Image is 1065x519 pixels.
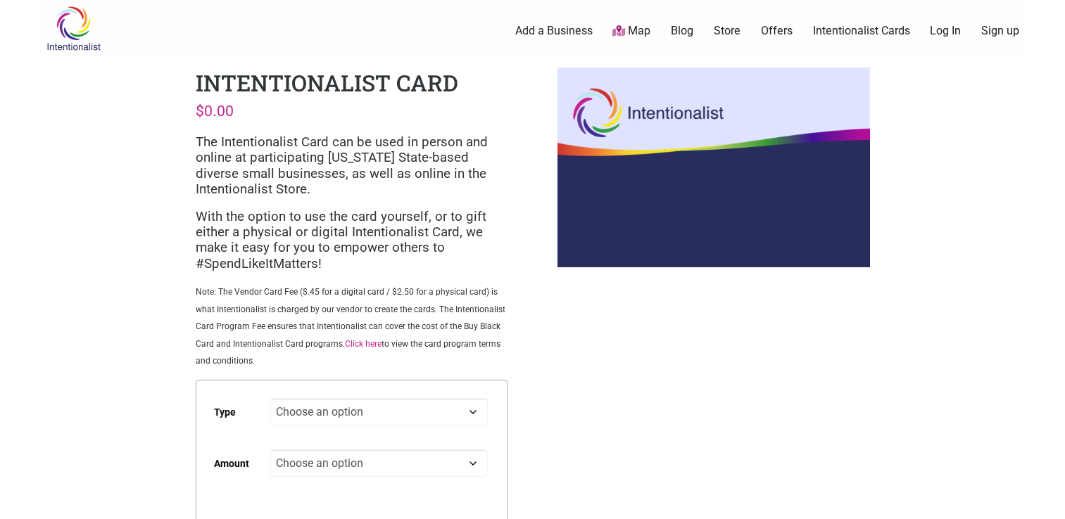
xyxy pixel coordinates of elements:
[40,6,107,51] img: Intentionalist
[196,68,458,98] h1: Intentionalist Card
[196,102,204,120] span: $
[714,23,741,39] a: Store
[557,68,869,267] img: Intentionalist Card
[813,23,910,39] a: Intentionalist Cards
[345,339,382,349] a: Click here
[196,287,505,366] span: Note: The Vendor Card Fee ($.45 for a digital card / $2.50 for a physical card) is what Intention...
[515,23,593,39] a: Add a Business
[196,209,508,272] p: With the option to use the card yourself, or to gift either a physical or digital Intentionalist ...
[671,23,693,39] a: Blog
[930,23,961,39] a: Log In
[214,397,236,428] label: Type
[196,102,234,120] bdi: 0.00
[981,23,1019,39] a: Sign up
[196,134,508,198] p: The Intentionalist Card can be used in person and online at participating [US_STATE] State-based ...
[612,23,650,39] a: Map
[761,23,793,39] a: Offers
[214,448,249,480] label: Amount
